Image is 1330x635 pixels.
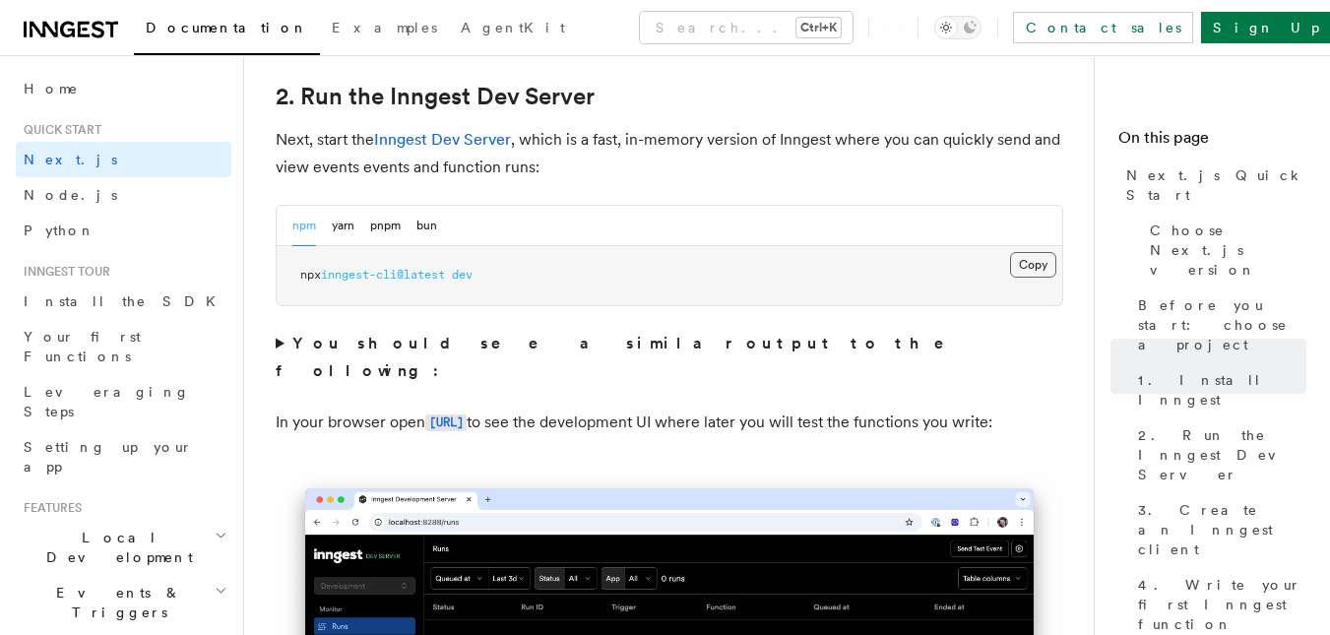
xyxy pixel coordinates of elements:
a: Choose Next.js version [1142,213,1306,287]
span: Leveraging Steps [24,384,190,419]
a: Setting up your app [16,429,231,484]
a: Documentation [134,6,320,55]
code: [URL] [425,414,467,431]
a: Next.js Quick Start [1118,158,1306,213]
span: Quick start [16,122,101,138]
a: Leveraging Steps [16,374,231,429]
a: Your first Functions [16,319,231,374]
summary: You should see a similar output to the following: [276,330,1063,385]
span: Inngest tour [16,264,110,280]
span: Events & Triggers [16,583,215,622]
button: Events & Triggers [16,575,231,630]
span: Before you start: choose a project [1138,295,1306,354]
span: 1. Install Inngest [1138,370,1306,410]
a: Install the SDK [16,284,231,319]
a: Contact sales [1013,12,1193,43]
kbd: Ctrl+K [796,18,841,37]
span: dev [452,268,473,282]
button: Local Development [16,520,231,575]
button: Toggle dark mode [934,16,982,39]
button: yarn [332,206,354,246]
span: 3. Create an Inngest client [1138,500,1306,559]
button: Copy [1010,252,1056,278]
a: Before you start: choose a project [1130,287,1306,362]
span: Choose Next.js version [1150,221,1306,280]
span: Documentation [146,20,308,35]
button: pnpm [370,206,401,246]
button: Search...Ctrl+K [640,12,853,43]
p: In your browser open to see the development UI where later you will test the functions you write: [276,409,1063,437]
span: Next.js [24,152,117,167]
span: Install the SDK [24,293,227,309]
a: 3. Create an Inngest client [1130,492,1306,567]
p: Next, start the , which is a fast, in-memory version of Inngest where you can quickly send and vi... [276,126,1063,181]
span: 4. Write your first Inngest function [1138,575,1306,634]
span: npx [300,268,321,282]
a: Examples [320,6,449,53]
button: bun [416,206,437,246]
a: Inngest Dev Server [374,130,511,149]
a: Node.js [16,177,231,213]
button: npm [292,206,316,246]
a: 1. Install Inngest [1130,362,1306,417]
span: Next.js Quick Start [1126,165,1306,205]
a: [URL] [425,413,467,431]
span: AgentKit [461,20,565,35]
span: 2. Run the Inngest Dev Server [1138,425,1306,484]
span: Examples [332,20,437,35]
a: AgentKit [449,6,577,53]
h4: On this page [1118,126,1306,158]
a: Next.js [16,142,231,177]
a: 2. Run the Inngest Dev Server [276,83,595,110]
span: Your first Functions [24,329,141,364]
span: Local Development [16,528,215,567]
a: 2. Run the Inngest Dev Server [1130,417,1306,492]
a: Home [16,71,231,106]
span: Python [24,222,95,238]
span: Home [24,79,79,98]
span: Node.js [24,187,117,203]
span: Features [16,500,82,516]
a: Python [16,213,231,248]
strong: You should see a similar output to the following: [276,334,972,380]
span: Setting up your app [24,439,193,475]
span: inngest-cli@latest [321,268,445,282]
